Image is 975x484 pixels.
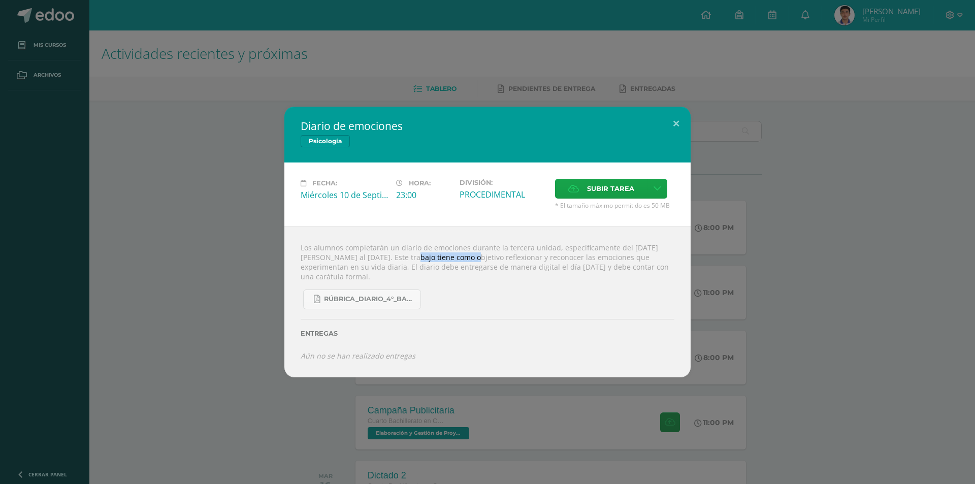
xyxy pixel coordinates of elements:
[301,119,674,133] h2: Diario de emociones
[587,179,634,198] span: Subir tarea
[301,189,388,201] div: Miércoles 10 de Septiembre
[460,189,547,200] div: PROCEDIMENTAL
[662,107,691,141] button: Close (Esc)
[396,189,451,201] div: 23:00
[301,135,350,147] span: Psicología
[460,179,547,186] label: División:
[324,295,415,303] span: RÚBRICA_DIARIO_4°_BACHI.pdf
[301,351,415,361] i: Aún no se han realizado entregas
[409,179,431,187] span: Hora:
[312,179,337,187] span: Fecha:
[303,289,421,309] a: RÚBRICA_DIARIO_4°_BACHI.pdf
[284,226,691,377] div: Los alumnos completarán un diario de emociones durante la tercera unidad, específicamente del [DA...
[555,201,674,210] span: * El tamaño máximo permitido es 50 MB
[301,330,674,337] label: Entregas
